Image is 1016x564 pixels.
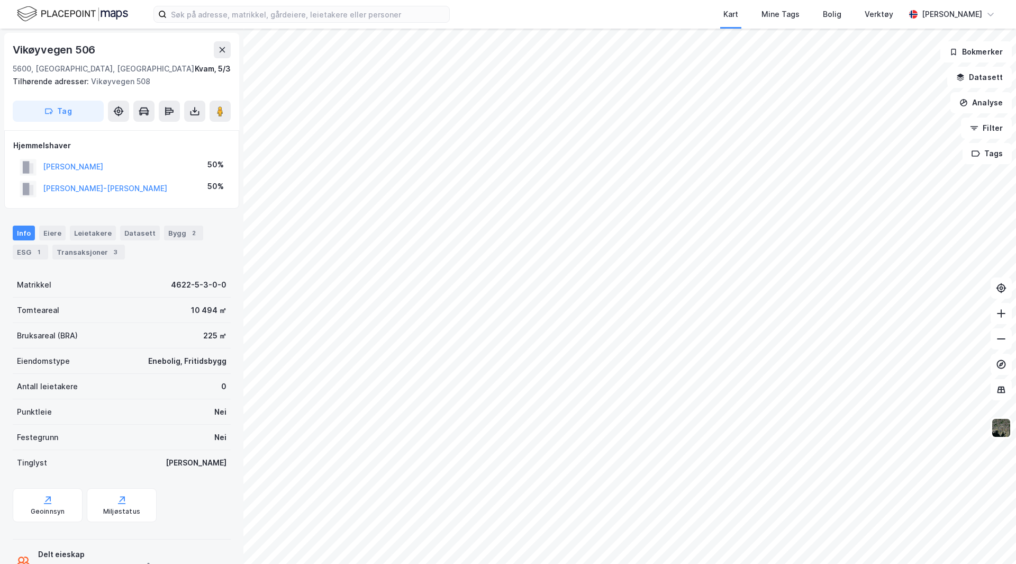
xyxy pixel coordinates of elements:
[17,279,51,291] div: Matrikkel
[940,41,1012,62] button: Bokmerker
[31,507,65,516] div: Geoinnsyn
[214,431,226,444] div: Nei
[950,92,1012,113] button: Analyse
[17,355,70,368] div: Eiendomstype
[17,5,128,23] img: logo.f888ab2527a4732fd821a326f86c7f29.svg
[13,139,230,152] div: Hjemmelshaver
[13,77,91,86] span: Tilhørende adresser:
[164,226,203,240] div: Bygg
[963,513,1016,564] div: Kontrollprogram for chat
[761,8,800,21] div: Mine Tags
[13,101,104,122] button: Tag
[221,380,226,393] div: 0
[17,304,59,317] div: Tomteareal
[167,6,449,22] input: Søk på adresse, matrikkel, gårdeiere, leietakere eller personer
[13,75,222,88] div: Vikøyvegen 508
[13,226,35,240] div: Info
[203,329,226,342] div: 225 ㎡
[947,67,1012,88] button: Datasett
[33,247,44,257] div: 1
[148,355,226,368] div: Enebolig, Fritidsbygg
[17,329,78,342] div: Bruksareal (BRA)
[195,62,231,75] div: Kvam, 5/3
[963,143,1012,164] button: Tags
[991,418,1011,438] img: 9k=
[17,431,58,444] div: Festegrunn
[188,228,199,238] div: 2
[13,41,97,58] div: Vikøyvegen 506
[38,548,177,561] div: Delt eieskap
[110,247,121,257] div: 3
[191,304,226,317] div: 10 494 ㎡
[865,8,893,21] div: Verktøy
[120,226,160,240] div: Datasett
[723,8,738,21] div: Kart
[13,62,194,75] div: 5600, [GEOGRAPHIC_DATA], [GEOGRAPHIC_DATA]
[922,8,982,21] div: [PERSON_NAME]
[17,406,52,418] div: Punktleie
[17,456,47,469] div: Tinglyst
[207,158,224,171] div: 50%
[17,380,78,393] div: Antall leietakere
[166,456,226,469] div: [PERSON_NAME]
[52,245,125,259] div: Transaksjoner
[961,118,1012,139] button: Filter
[103,507,140,516] div: Miljøstatus
[214,406,226,418] div: Nei
[39,226,66,240] div: Eiere
[70,226,116,240] div: Leietakere
[823,8,841,21] div: Bolig
[207,180,224,193] div: 50%
[963,513,1016,564] iframe: Chat Widget
[13,245,48,259] div: ESG
[171,279,226,291] div: 4622-5-3-0-0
